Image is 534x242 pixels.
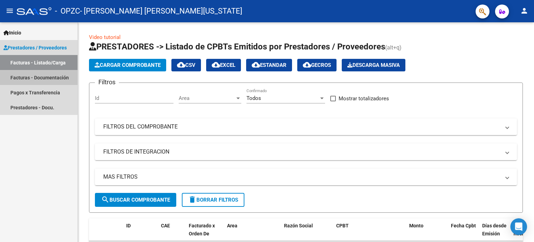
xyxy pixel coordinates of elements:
[451,223,476,228] span: Fecha Cpbt
[188,197,238,203] span: Borrar Filtros
[510,218,527,235] div: Open Intercom Messenger
[95,193,176,207] button: Buscar Comprobante
[246,59,292,71] button: Estandar
[179,95,235,101] span: Area
[303,61,311,69] mat-icon: cloud_download
[95,143,517,160] mat-expansion-panel-header: FILTROS DE INTEGRACION
[89,59,166,71] button: Cargar Comprobante
[126,223,131,228] span: ID
[3,44,67,52] span: Prestadores / Proveedores
[171,59,201,71] button: CSV
[103,123,500,131] mat-panel-title: FILTROS DEL COMPROBANTE
[212,61,220,69] mat-icon: cloud_download
[101,197,170,203] span: Buscar Comprobante
[182,193,244,207] button: Borrar Filtros
[482,223,507,236] span: Días desde Emisión
[342,59,405,71] app-download-masive: Descarga masiva de comprobantes (adjuntos)
[297,59,337,71] button: Gecros
[246,95,261,101] span: Todos
[385,44,402,51] span: (alt+q)
[212,62,235,68] span: EXCEL
[347,62,400,68] span: Descarga Masiva
[177,62,195,68] span: CSV
[95,169,517,185] mat-expansion-panel-header: MAS FILTROS
[103,173,500,181] mat-panel-title: MAS FILTROS
[89,34,121,40] a: Video tutorial
[55,3,80,19] span: - OPZC
[339,94,389,103] span: Mostrar totalizadores
[513,223,533,236] span: Fecha Recibido
[95,118,517,135] mat-expansion-panel-header: FILTROS DEL COMPROBANTE
[95,62,161,68] span: Cargar Comprobante
[103,148,500,156] mat-panel-title: FILTROS DE INTEGRACION
[80,3,242,19] span: - [PERSON_NAME] [PERSON_NAME][US_STATE]
[520,7,528,15] mat-icon: person
[227,223,237,228] span: Area
[95,77,119,87] h3: Filtros
[252,61,260,69] mat-icon: cloud_download
[252,62,286,68] span: Estandar
[3,29,21,37] span: Inicio
[206,59,241,71] button: EXCEL
[189,223,215,236] span: Facturado x Orden De
[177,61,185,69] mat-icon: cloud_download
[409,223,423,228] span: Monto
[336,223,349,228] span: CPBT
[342,59,405,71] button: Descarga Masiva
[161,223,170,228] span: CAE
[188,195,196,204] mat-icon: delete
[284,223,313,228] span: Razón Social
[89,42,385,52] span: PRESTADORES -> Listado de CPBTs Emitidos por Prestadores / Proveedores
[6,7,14,15] mat-icon: menu
[303,62,331,68] span: Gecros
[101,195,110,204] mat-icon: search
